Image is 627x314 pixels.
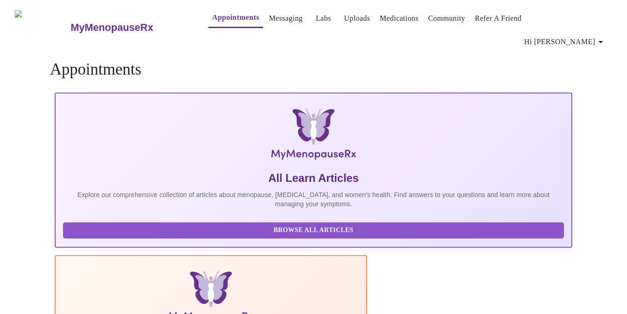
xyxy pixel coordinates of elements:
[71,22,154,34] h3: MyMenopauseRx
[63,226,566,233] a: Browse All Articles
[72,225,555,236] span: Browse All Articles
[521,33,610,51] button: Hi [PERSON_NAME]
[524,35,606,48] span: Hi [PERSON_NAME]
[344,12,370,25] a: Uploads
[212,11,259,24] a: Appointments
[269,12,303,25] a: Messaging
[63,171,564,186] h5: All Learn Articles
[428,12,466,25] a: Community
[380,12,419,25] a: Medications
[69,12,190,44] a: MyMenopauseRx
[309,9,338,28] button: Labs
[50,60,577,79] h4: Appointments
[425,9,469,28] button: Community
[376,9,422,28] button: Medications
[475,12,522,25] a: Refer a Friend
[63,222,564,238] button: Browse All Articles
[265,9,306,28] button: Messaging
[340,9,374,28] button: Uploads
[15,10,69,45] img: MyMenopauseRx Logo
[63,190,564,209] p: Explore our comprehensive collection of articles about menopause, [MEDICAL_DATA], and women's hea...
[141,108,486,163] img: MyMenopauseRx Logo
[471,9,525,28] button: Refer a Friend
[316,12,331,25] a: Labs
[208,8,263,28] button: Appointments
